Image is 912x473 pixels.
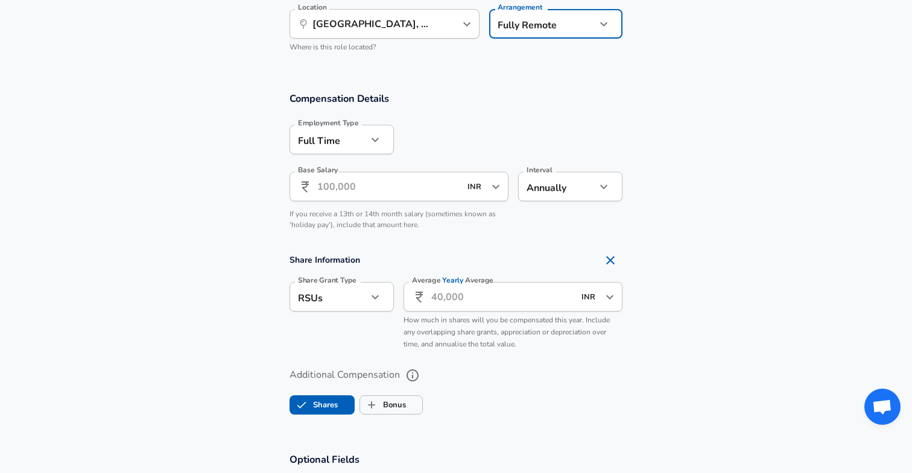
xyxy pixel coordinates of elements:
[489,9,578,39] div: Fully Remote
[601,289,618,305] button: Open
[298,4,326,11] label: Location
[431,282,574,312] input: 40,000
[404,315,610,349] span: How much in shares will you be compensated this year. Include any overlapping share grants, appre...
[360,393,383,416] span: Bonus
[518,172,596,201] div: Annually
[360,393,406,416] label: Bonus
[298,277,356,284] label: Share Grant Type
[290,282,367,312] div: RSUs
[290,209,508,230] p: If you receive a 13th or 14th month salary (sometimes known as 'holiday pay'), include that amoun...
[359,395,423,415] button: BonusBonus
[464,177,488,196] input: USD
[864,389,901,425] div: Open chat
[458,16,475,33] button: Open
[290,453,622,466] h3: Optional Fields
[578,287,602,306] input: USD
[290,248,622,272] h4: Share Information
[290,393,338,416] label: Shares
[498,4,542,11] label: Arrangement
[402,365,423,386] button: help
[290,92,622,105] h3: Compensation Details
[298,119,359,127] label: Employment Type
[290,393,313,416] span: Shares
[290,395,355,415] button: SharesShares
[487,178,504,195] button: Open
[443,275,464,286] span: Yearly
[317,172,460,201] input: 100,000
[298,166,338,174] label: Base Salary
[412,277,493,284] label: Average Average
[290,125,367,154] div: Full Time
[527,166,553,174] label: Interval
[290,42,376,52] span: Where is this role located?
[290,365,622,386] label: Additional Compensation
[598,248,622,272] button: Remove Section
